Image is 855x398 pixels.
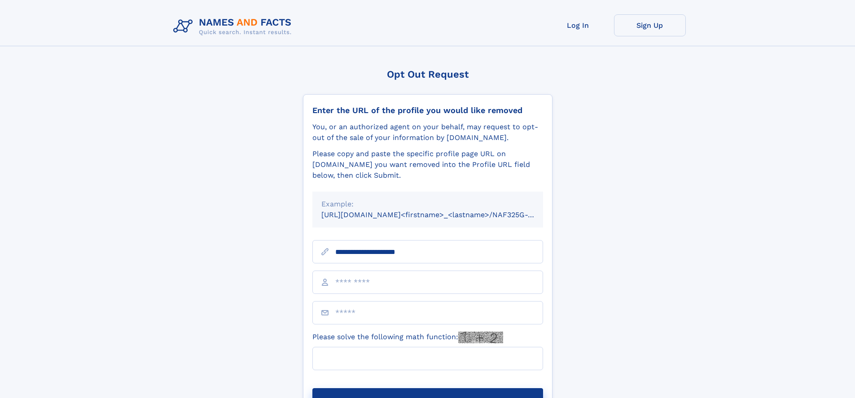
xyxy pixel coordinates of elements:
label: Please solve the following math function: [312,332,503,343]
div: Example: [321,199,534,210]
div: Opt Out Request [303,69,552,80]
small: [URL][DOMAIN_NAME]<firstname>_<lastname>/NAF325G-xxxxxxxx [321,210,560,219]
a: Sign Up [614,14,686,36]
img: Logo Names and Facts [170,14,299,39]
div: You, or an authorized agent on your behalf, may request to opt-out of the sale of your informatio... [312,122,543,143]
div: Please copy and paste the specific profile page URL on [DOMAIN_NAME] you want removed into the Pr... [312,149,543,181]
div: Enter the URL of the profile you would like removed [312,105,543,115]
a: Log In [542,14,614,36]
